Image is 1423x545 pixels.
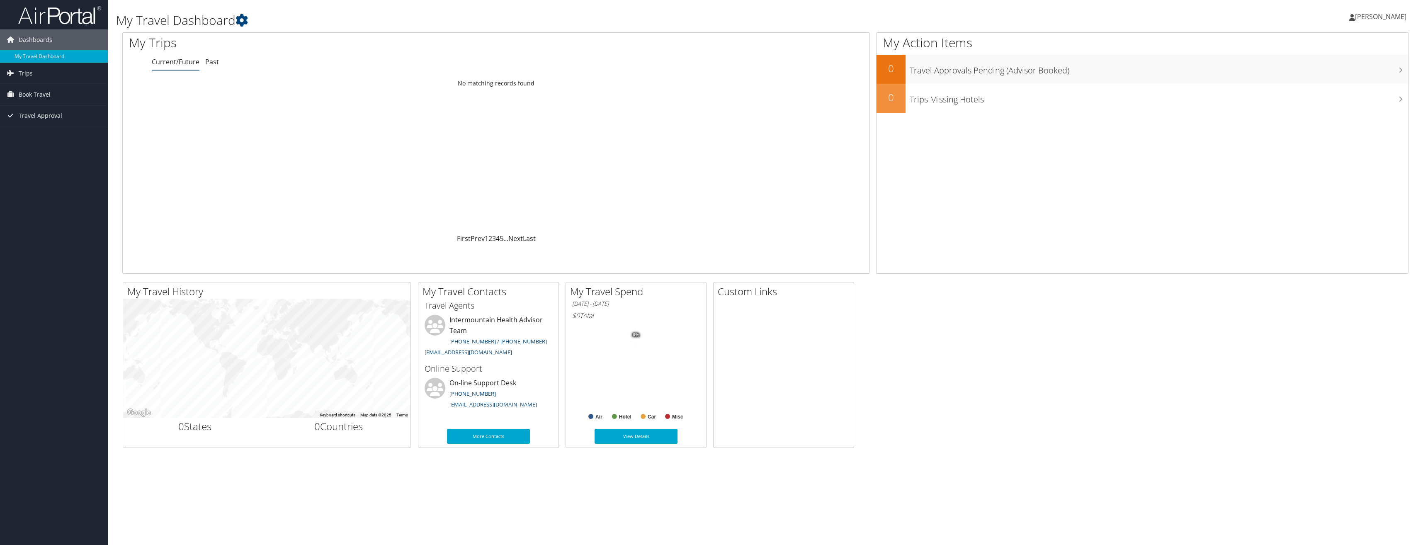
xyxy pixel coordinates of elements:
span: Trips [19,63,33,84]
h3: Online Support [425,363,552,375]
a: [EMAIL_ADDRESS][DOMAIN_NAME] [425,348,512,356]
a: [PERSON_NAME] [1349,4,1415,29]
a: 0Travel Approvals Pending (Advisor Booked) [877,55,1408,84]
span: Map data ©2025 [360,413,391,417]
span: $0 [572,311,580,320]
a: 5 [500,234,503,243]
li: On-line Support Desk [420,378,556,412]
img: airportal-logo.png [18,5,101,25]
img: Google [125,407,153,418]
a: More Contacts [447,429,530,444]
text: Air [595,414,602,420]
a: [EMAIL_ADDRESS][DOMAIN_NAME] [449,401,537,408]
span: … [503,234,508,243]
h2: My Travel Spend [570,285,706,299]
a: View Details [595,429,678,444]
button: Keyboard shortcuts [320,412,355,418]
h3: Travel Approvals Pending (Advisor Booked) [910,61,1408,76]
a: 0Trips Missing Hotels [877,84,1408,113]
a: Past [205,57,219,66]
a: 1 [485,234,488,243]
a: Next [508,234,523,243]
span: 0 [314,419,320,433]
a: Current/Future [152,57,199,66]
h1: My Trips [129,34,552,51]
a: Open this area in Google Maps (opens a new window) [125,407,153,418]
h3: Trips Missing Hotels [910,90,1408,105]
h2: My Travel Contacts [423,285,559,299]
text: Car [648,414,656,420]
h1: My Travel Dashboard [116,12,982,29]
span: Travel Approval [19,105,62,126]
tspan: 0% [633,333,639,338]
a: Terms (opens in new tab) [396,413,408,417]
li: Intermountain Health Advisor Team [420,315,556,359]
text: Hotel [619,414,631,420]
h2: 0 [877,61,906,75]
a: 3 [492,234,496,243]
a: [PHONE_NUMBER] / [PHONE_NUMBER] [449,338,547,345]
h1: My Action Items [877,34,1408,51]
a: 4 [496,234,500,243]
h2: Countries [273,419,405,433]
h3: Travel Agents [425,300,552,311]
h2: States [129,419,261,433]
h6: Total [572,311,700,320]
h2: My Travel History [127,285,410,299]
span: Dashboards [19,29,52,50]
span: Book Travel [19,84,51,105]
td: No matching records found [123,76,869,91]
h2: 0 [877,90,906,105]
a: Last [523,234,536,243]
span: 0 [178,419,184,433]
h6: [DATE] - [DATE] [572,300,700,308]
span: [PERSON_NAME] [1355,12,1406,21]
text: Misc [672,414,683,420]
a: 2 [488,234,492,243]
h2: Custom Links [718,285,854,299]
a: Prev [471,234,485,243]
a: First [457,234,471,243]
a: [PHONE_NUMBER] [449,390,496,397]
